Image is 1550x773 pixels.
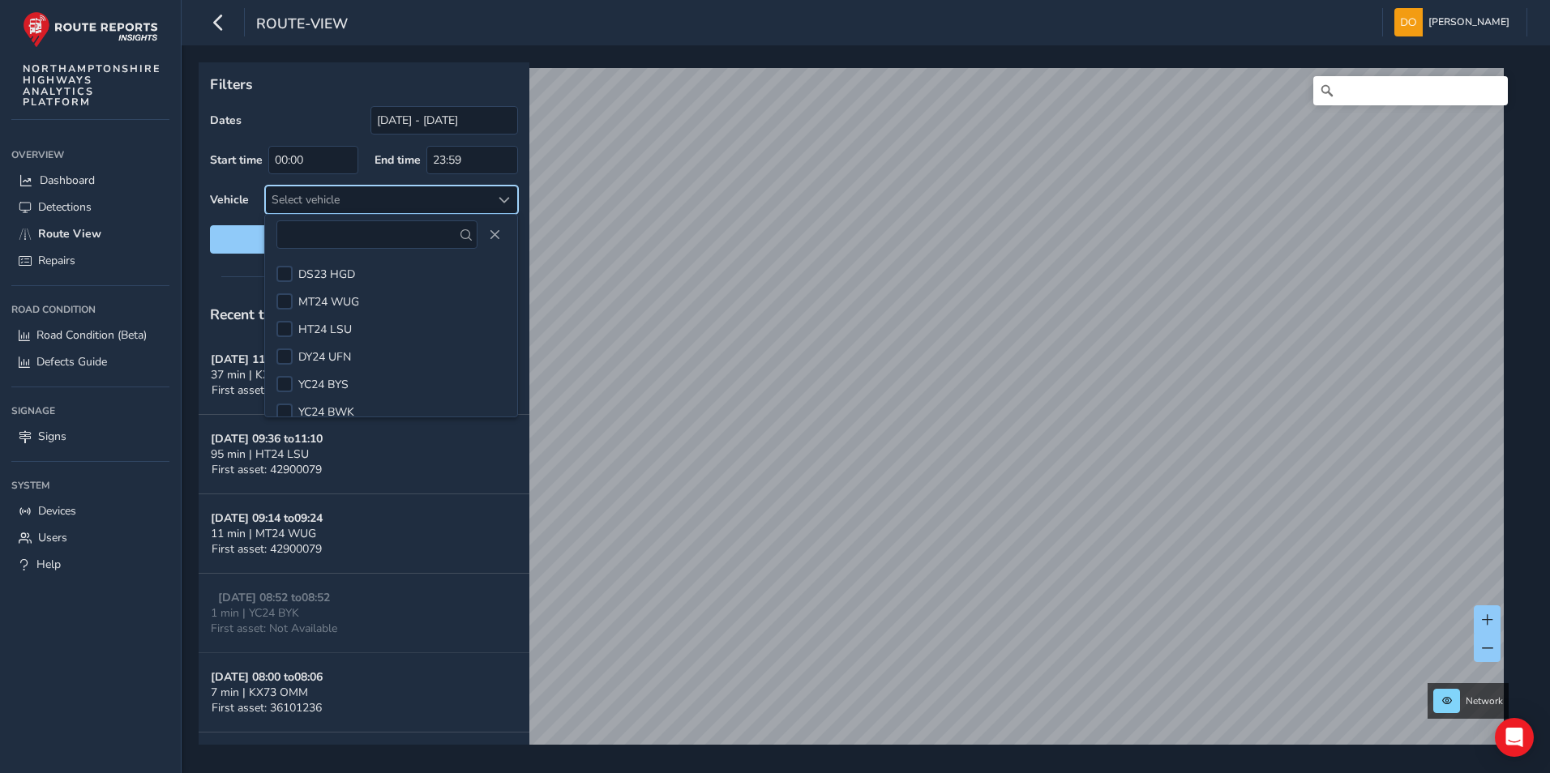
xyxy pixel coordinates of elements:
span: DS23 HGD [298,267,355,282]
span: Reset filters [222,232,506,247]
button: Close [483,224,506,246]
a: Dashboard [11,167,169,194]
div: Overview [11,143,169,167]
span: Devices [38,503,76,519]
span: Defects Guide [36,354,107,369]
a: Signs [11,423,169,450]
span: YC24 BWK [298,404,354,420]
span: Dashboard [40,173,95,188]
span: Help [36,557,61,572]
img: rr logo [23,11,158,48]
span: 1 min | YC24 BYK [211,605,299,621]
button: [DATE] 08:52 to08:521 min | YC24 BYKFirst asset: Not Available [199,574,529,653]
strong: [DATE] 09:36 to 11:10 [211,431,323,446]
input: Search [1313,76,1508,105]
span: Repairs [38,253,75,268]
span: 37 min | KX73 OMM [211,367,315,382]
a: Detections [11,194,169,220]
span: MT24 WUG [298,294,359,310]
span: HT24 LSU [298,322,352,337]
span: [PERSON_NAME] [1428,8,1509,36]
span: route-view [256,14,348,36]
span: First asset: 42900079 [212,462,322,477]
span: Road Condition (Beta) [36,327,147,343]
span: NORTHAMPTONSHIRE HIGHWAYS ANALYTICS PLATFORM [23,63,161,108]
a: Road Condition (Beta) [11,322,169,348]
div: Select vehicle [266,186,490,213]
a: Route View [11,220,169,247]
label: Vehicle [210,192,249,207]
span: Users [38,530,67,545]
label: End time [375,152,421,168]
a: Defects Guide [11,348,169,375]
span: 7 min | KX73 OMM [211,685,308,700]
button: [PERSON_NAME] [1394,8,1515,36]
div: Signage [11,399,169,423]
div: System [11,473,169,498]
label: Dates [210,113,242,128]
span: 11 min | MT24 WUG [211,526,316,541]
span: Detections [38,199,92,215]
div: Road Condition [11,297,169,322]
canvas: Map [204,68,1504,763]
span: DY24 UFN [298,349,351,365]
strong: [DATE] 11:32 to 12:08 [211,352,323,367]
span: First asset: 36101236 [212,700,322,715]
button: Reset filters [210,225,518,254]
span: Recent trips [210,305,289,324]
span: YC24 BYS [298,377,349,392]
button: [DATE] 09:36 to11:1095 min | HT24 LSUFirst asset: 42900079 [199,415,529,494]
div: Open Intercom Messenger [1495,718,1534,757]
p: Filters [210,74,518,95]
img: diamond-layout [1394,8,1423,36]
button: [DATE] 08:00 to08:067 min | KX73 OMMFirst asset: 36101236 [199,653,529,732]
strong: [DATE] 09:14 to 09:24 [211,510,323,526]
a: Users [11,524,169,551]
span: First asset: Not Available [211,621,337,636]
label: Start time [210,152,263,168]
span: First asset: 42900079 [212,541,322,557]
button: [DATE] 11:32 to12:0837 min | KX73 OMMFirst asset: 28712282 [199,335,529,415]
a: Repairs [11,247,169,274]
span: Network [1466,694,1503,707]
a: Help [11,551,169,578]
span: Signs [38,429,66,444]
span: First asset: 28712282 [212,382,322,398]
span: Route View [38,226,101,241]
span: 95 min | HT24 LSU [211,446,309,462]
button: [DATE] 09:14 to09:2411 min | MT24 WUGFirst asset: 42900079 [199,494,529,574]
a: Devices [11,498,169,524]
strong: [DATE] 08:00 to 08:06 [211,669,323,685]
strong: [DATE] 08:52 to 08:52 [218,590,330,605]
